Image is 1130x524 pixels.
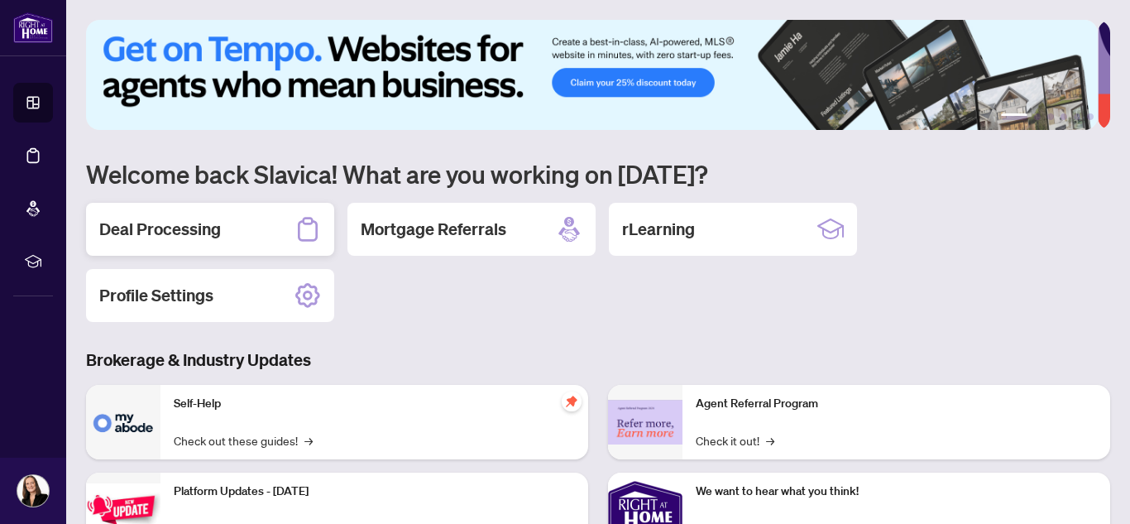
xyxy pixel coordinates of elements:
button: Open asap [1064,466,1113,516]
p: Platform Updates - [DATE] [174,483,575,501]
button: 3 [1047,113,1054,120]
p: We want to hear what you think! [696,483,1097,501]
img: Agent Referral Program [608,400,682,445]
h2: Mortgage Referrals [361,218,506,241]
span: pushpin [562,392,582,411]
span: → [304,431,313,449]
button: 4 [1061,113,1067,120]
p: Self-Help [174,395,575,413]
button: 2 [1034,113,1041,120]
a: Check out these guides!→ [174,431,313,449]
img: Slide 0 [86,20,1098,130]
button: 6 [1087,113,1094,120]
img: Self-Help [86,385,160,459]
button: 5 [1074,113,1080,120]
img: logo [13,12,53,43]
h2: Profile Settings [99,284,213,307]
h3: Brokerage & Industry Updates [86,349,1110,372]
button: 1 [1001,113,1027,120]
img: Profile Icon [17,475,49,507]
h1: Welcome back Slavica! What are you working on [DATE]? [86,158,1110,190]
span: → [766,431,774,449]
a: Check it out!→ [696,431,774,449]
h2: Deal Processing [99,218,221,241]
h2: rLearning [622,218,695,241]
p: Agent Referral Program [696,395,1097,413]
